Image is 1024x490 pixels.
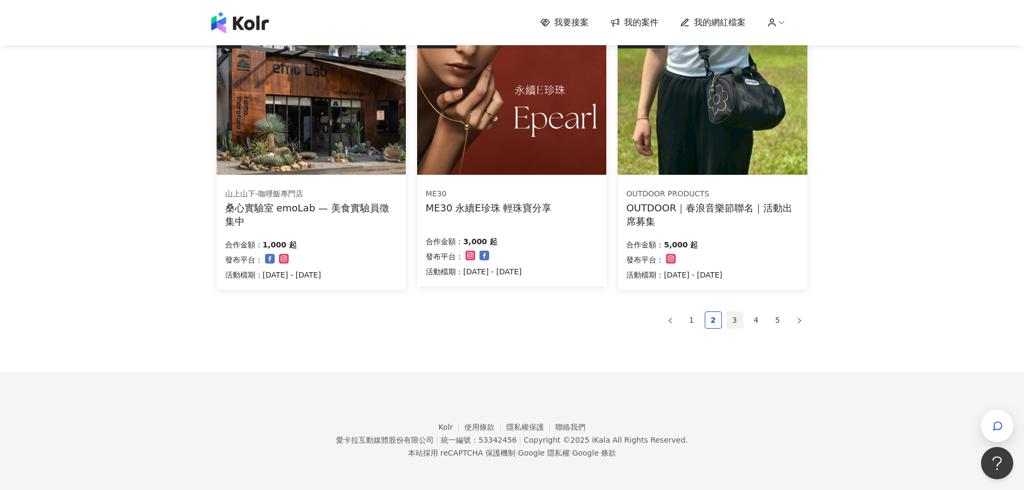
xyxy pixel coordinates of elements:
[464,423,506,431] a: 使用條款
[680,17,746,29] a: 我的網紅檔案
[211,12,269,33] img: logo
[426,189,552,200] div: ME30
[225,189,397,200] div: 山上山下-咖哩飯專門店
[664,238,698,251] p: 5,000 起
[592,436,610,444] a: iKala
[524,436,688,444] div: Copyright © 2025 All Rights Reserved.
[441,436,517,444] div: 統一編號：53342456
[506,423,556,431] a: 隱私權保護
[705,312,721,328] a: 2
[770,312,786,328] a: 5
[336,436,434,444] div: 愛卡拉互動媒體股份有限公司
[624,17,658,29] span: 我的案件
[626,253,664,266] p: 發布平台：
[554,17,589,29] span: 我要接案
[981,447,1013,479] iframe: Help Scout Beacon - Open
[518,449,570,457] a: Google 隱私權
[436,436,439,444] span: |
[662,311,679,329] button: left
[540,17,589,29] a: 我要接案
[225,268,321,281] p: 活動檔期：[DATE] - [DATE]
[408,446,616,459] span: 本站採用 reCAPTCHA 保護機制
[439,423,464,431] a: Kolr
[555,423,585,431] a: 聯絡我們
[463,235,497,248] p: 3,000 起
[748,311,765,329] li: 4
[515,449,518,457] span: |
[225,201,398,228] div: 桑心實驗室 emoLab — 美食實驗員徵集中
[626,189,798,200] div: OUTDOOR PRODUCTS
[684,312,700,328] a: 1
[694,17,746,29] span: 我的網紅檔案
[726,311,743,329] li: 3
[426,235,463,248] p: 合作金額：
[796,317,803,324] span: right
[217,32,406,175] img: 情緒食光實驗計畫
[263,238,297,251] p: 1,000 起
[727,312,743,328] a: 3
[225,253,263,266] p: 發布平台：
[748,312,764,328] a: 4
[667,317,674,324] span: left
[705,311,722,329] li: 2
[618,32,807,175] img: 春浪活動出席與合作貼文需求
[426,265,522,278] p: 活動檔期：[DATE] - [DATE]
[626,268,722,281] p: 活動檔期：[DATE] - [DATE]
[626,238,664,251] p: 合作金額：
[769,311,786,329] li: 5
[570,449,572,457] span: |
[662,311,679,329] li: Previous Page
[683,311,700,329] li: 1
[426,201,552,215] div: ME30 永續E珍珠 輕珠寶分享
[626,201,799,228] div: OUTDOOR｜春浪音樂節聯名｜活動出席募集
[417,32,606,175] img: ME30 永續E珍珠 系列輕珠寶
[791,311,808,329] button: right
[572,449,616,457] a: Google 條款
[426,250,463,263] p: 發布平台：
[225,238,263,251] p: 合作金額：
[610,17,658,29] a: 我的案件
[519,436,521,444] span: |
[791,311,808,329] li: Next Page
